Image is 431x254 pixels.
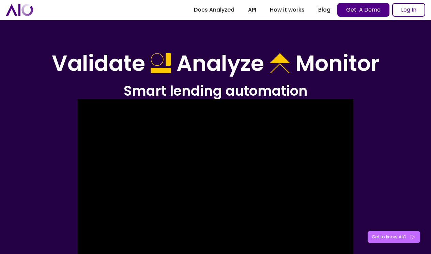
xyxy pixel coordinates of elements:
a: Blog [311,4,337,16]
a: Get A Demo [337,3,389,17]
h2: Smart lending automation [21,82,410,100]
h1: Monitor [295,50,380,77]
div: Get to know AIO [372,234,406,240]
h1: Analyze [176,50,264,77]
a: How it works [263,4,311,16]
a: API [241,4,263,16]
a: Log In [392,3,425,17]
h1: Validate [52,50,145,77]
a: Docs Analyzed [187,4,241,16]
a: home [6,4,33,16]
